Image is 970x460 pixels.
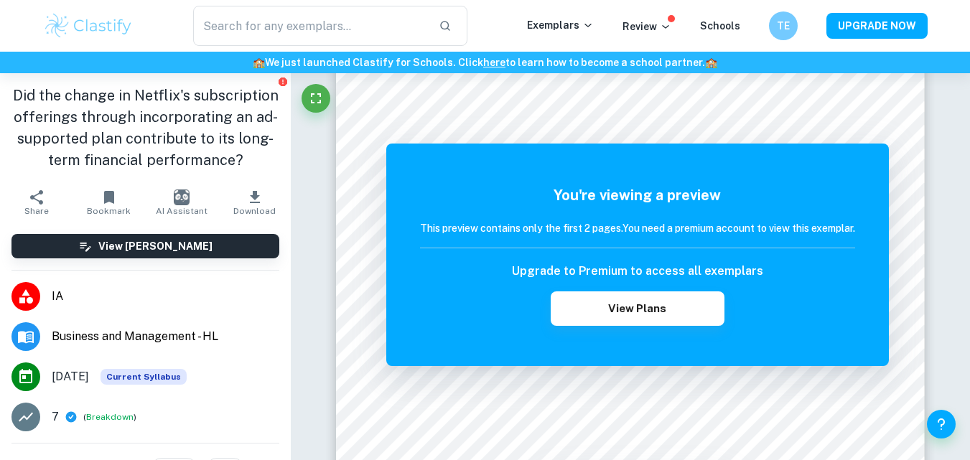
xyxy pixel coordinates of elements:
[700,20,740,32] a: Schools
[527,17,594,33] p: Exemplars
[52,368,89,385] span: [DATE]
[11,85,279,171] h1: Did the change in Netflix's subscription offerings through incorporating an ad-supported plan con...
[420,220,855,236] h6: This preview contains only the first 2 pages. You need a premium account to view this exemplar.
[302,84,330,113] button: Fullscreen
[101,369,187,385] div: This exemplar is based on the current syllabus. Feel free to refer to it for inspiration/ideas wh...
[927,410,956,438] button: Help and Feedback
[83,410,136,424] span: ( )
[86,410,134,423] button: Breakdown
[174,189,190,205] img: AI Assistant
[24,206,49,216] span: Share
[11,234,279,258] button: View [PERSON_NAME]
[52,408,59,426] p: 7
[420,184,855,206] h5: You're viewing a preview
[87,206,131,216] span: Bookmark
[826,13,928,39] button: UPGRADE NOW
[101,369,187,385] span: Current Syllabus
[156,206,207,216] span: AI Assistant
[43,11,134,40] img: Clastify logo
[52,288,279,305] span: IA
[705,57,717,68] span: 🏫
[146,182,218,222] button: AI Assistant
[98,238,213,254] h6: View [PERSON_NAME]
[769,11,798,40] button: TE
[218,182,291,222] button: Download
[775,18,791,34] h6: TE
[253,57,265,68] span: 🏫
[233,206,276,216] span: Download
[622,19,671,34] p: Review
[277,76,288,87] button: Report issue
[73,182,145,222] button: Bookmark
[512,263,763,280] h6: Upgrade to Premium to access all exemplars
[52,328,279,345] span: Business and Management - HL
[3,55,967,70] h6: We just launched Clastify for Schools. Click to learn how to become a school partner.
[551,291,724,326] button: View Plans
[193,6,428,46] input: Search for any exemplars...
[483,57,505,68] a: here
